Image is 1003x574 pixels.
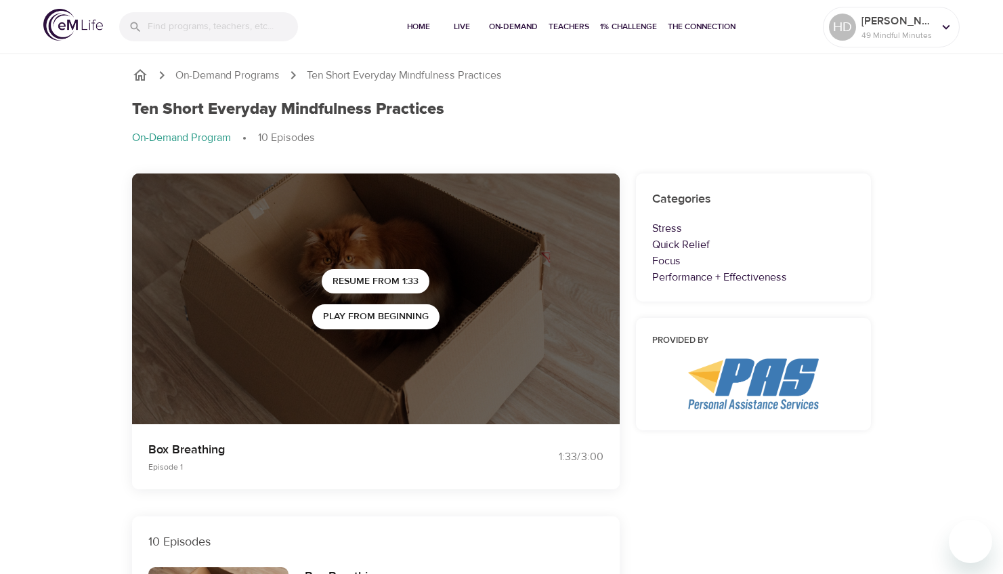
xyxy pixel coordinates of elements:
p: Performance + Effectiveness [652,269,855,285]
p: [PERSON_NAME].[PERSON_NAME] [861,13,933,29]
div: HD [829,14,856,41]
p: 49 Mindful Minutes [861,29,933,41]
span: Home [402,20,435,34]
h1: Ten Short Everyday Mindfulness Practices [132,100,444,119]
p: Episode 1 [148,461,486,473]
p: Quick Relief [652,237,855,253]
span: On-Demand [489,20,538,34]
p: 10 Episodes [148,533,603,551]
span: Play from beginning [323,308,429,325]
span: 1% Challenge [600,20,657,34]
button: Play from beginning [312,304,440,329]
p: Stress [652,220,855,237]
a: On-Demand Programs [175,68,280,83]
p: Box Breathing [148,440,486,459]
h6: Categories [652,190,855,209]
p: 10 Episodes [258,130,315,146]
iframe: Button to launch messaging window [949,520,992,563]
nav: breadcrumb [132,67,872,83]
p: On-Demand Program [132,130,231,146]
nav: breadcrumb [132,130,872,146]
div: 1:33 / 3:00 [502,449,603,465]
img: PAS%20logo.png [688,358,818,409]
span: Live [446,20,478,34]
p: Focus [652,253,855,269]
h6: Provided by [652,334,855,348]
img: logo [43,9,103,41]
span: Resume from 1:33 [333,273,419,290]
p: Ten Short Everyday Mindfulness Practices [307,68,502,83]
input: Find programs, teachers, etc... [148,12,298,41]
span: Teachers [549,20,589,34]
span: The Connection [668,20,735,34]
button: Resume from 1:33 [322,269,429,294]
